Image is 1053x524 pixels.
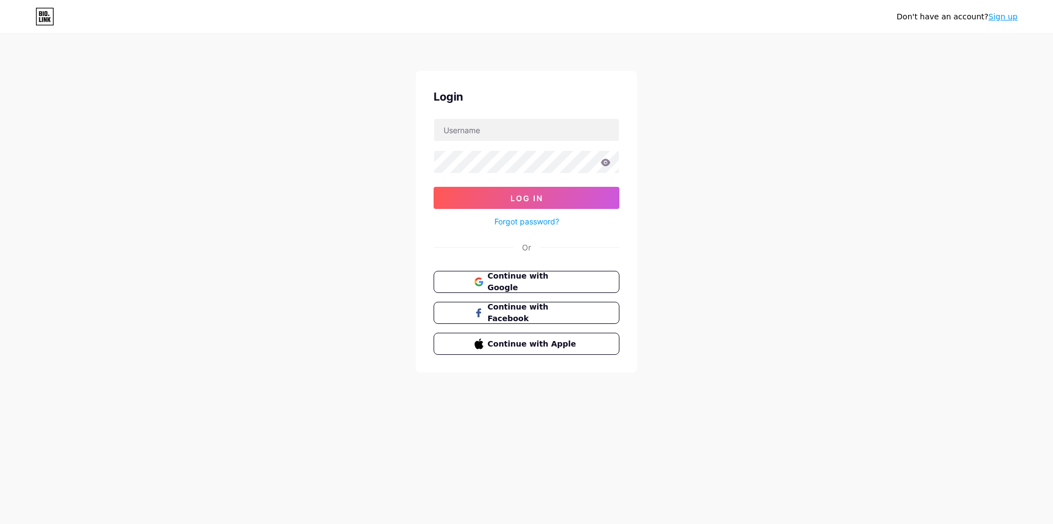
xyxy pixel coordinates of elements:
button: Continue with Google [434,271,619,293]
div: Login [434,88,619,105]
div: Or [522,242,531,253]
input: Username [434,119,619,141]
span: Continue with Google [488,270,579,294]
span: Continue with Facebook [488,301,579,324]
a: Forgot password? [494,216,559,227]
a: Sign up [988,12,1018,21]
button: Continue with Apple [434,333,619,355]
span: Log In [510,193,543,203]
div: Don't have an account? [896,11,1018,23]
button: Continue with Facebook [434,302,619,324]
span: Continue with Apple [488,338,579,350]
button: Log In [434,187,619,209]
